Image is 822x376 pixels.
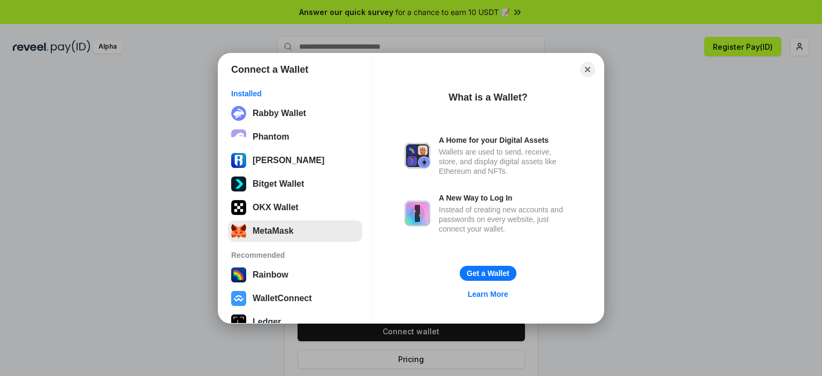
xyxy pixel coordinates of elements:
div: Wallets are used to send, receive, store, and display digital assets like Ethereum and NFTs. [439,147,572,176]
div: Bitget Wallet [253,179,304,189]
button: [PERSON_NAME] [228,150,362,171]
button: Rainbow [228,264,362,286]
h1: Connect a Wallet [231,63,308,76]
button: Phantom [228,126,362,148]
div: WalletConnect [253,294,312,303]
img: svg+xml,%3Csvg%20xmlns%3D%22http%3A%2F%2Fwww.w3.org%2F2000%2Fsvg%22%20width%3D%2228%22%20height%3... [231,314,246,329]
button: MetaMask [228,220,362,242]
div: Ledger [253,317,281,327]
div: Get a Wallet [467,268,509,278]
a: Learn More [461,287,514,301]
img: svg%3E%0A [231,153,246,168]
button: OKX Wallet [228,197,362,218]
div: What is a Wallet? [448,91,527,104]
img: svg+xml,%3Csvg%20width%3D%2228%22%20height%3D%2228%22%20viewBox%3D%220%200%2028%2028%22%20fill%3D... [231,291,246,306]
button: Get a Wallet [460,266,516,281]
img: svg+xml;base64,PHN2ZyB3aWR0aD0iMzIiIGhlaWdodD0iMzIiIHZpZXdCb3g9IjAgMCAzMiAzMiIgZmlsbD0ibm9uZSIgeG... [231,106,246,121]
div: A New Way to Log In [439,193,572,203]
div: Installed [231,89,359,98]
div: OKX Wallet [253,203,299,212]
img: svg+xml,%3Csvg%20xmlns%3D%22http%3A%2F%2Fwww.w3.org%2F2000%2Fsvg%22%20fill%3D%22none%22%20viewBox... [405,201,430,226]
button: Ledger [228,311,362,333]
img: svg+xml;base64,PHN2ZyB3aWR0aD0iNTEyIiBoZWlnaHQ9IjUxMiIgdmlld0JveD0iMCAwIDUxMiA1MTIiIGZpbGw9Im5vbm... [231,177,246,191]
button: Bitget Wallet [228,173,362,195]
div: Rainbow [253,270,288,280]
img: svg+xml,%3Csvg%20width%3D%22120%22%20height%3D%22120%22%20viewBox%3D%220%200%20120%20120%22%20fil... [231,267,246,282]
div: Rabby Wallet [253,109,306,118]
div: Phantom [253,132,289,142]
img: epq2vO3P5aLWl15yRS7Q49p1fHTx2Sgh99jU3kfXv7cnPATIVQHAx5oQs66JWv3SWEjHOsb3kKgmE5WNBxBId7C8gm8wEgOvz... [231,129,246,144]
div: Recommended [231,250,359,260]
button: Rabby Wallet [228,103,362,124]
button: Close [580,62,595,77]
img: 5VZ71FV6L7PA3gg3tXrdQ+DgLhC+75Wq3no69P3MC0NFQpx2lL04Ql9gHK1bRDjsSBIvScBnDTk1WrlGIZBorIDEYJj+rhdgn... [231,200,246,215]
div: Instead of creating new accounts and passwords on every website, just connect your wallet. [439,205,572,234]
div: MetaMask [253,226,293,236]
img: svg+xml,%3Csvg%20xmlns%3D%22http%3A%2F%2Fwww.w3.org%2F2000%2Fsvg%22%20fill%3D%22none%22%20viewBox... [405,143,430,168]
div: Learn More [468,289,508,299]
div: [PERSON_NAME] [253,156,324,165]
div: A Home for your Digital Assets [439,135,572,145]
button: WalletConnect [228,288,362,309]
img: svg+xml;base64,PHN2ZyB3aWR0aD0iMzUiIGhlaWdodD0iMzQiIHZpZXdCb3g9IjAgMCAzNSAzNCIgZmlsbD0ibm9uZSIgeG... [231,224,246,239]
